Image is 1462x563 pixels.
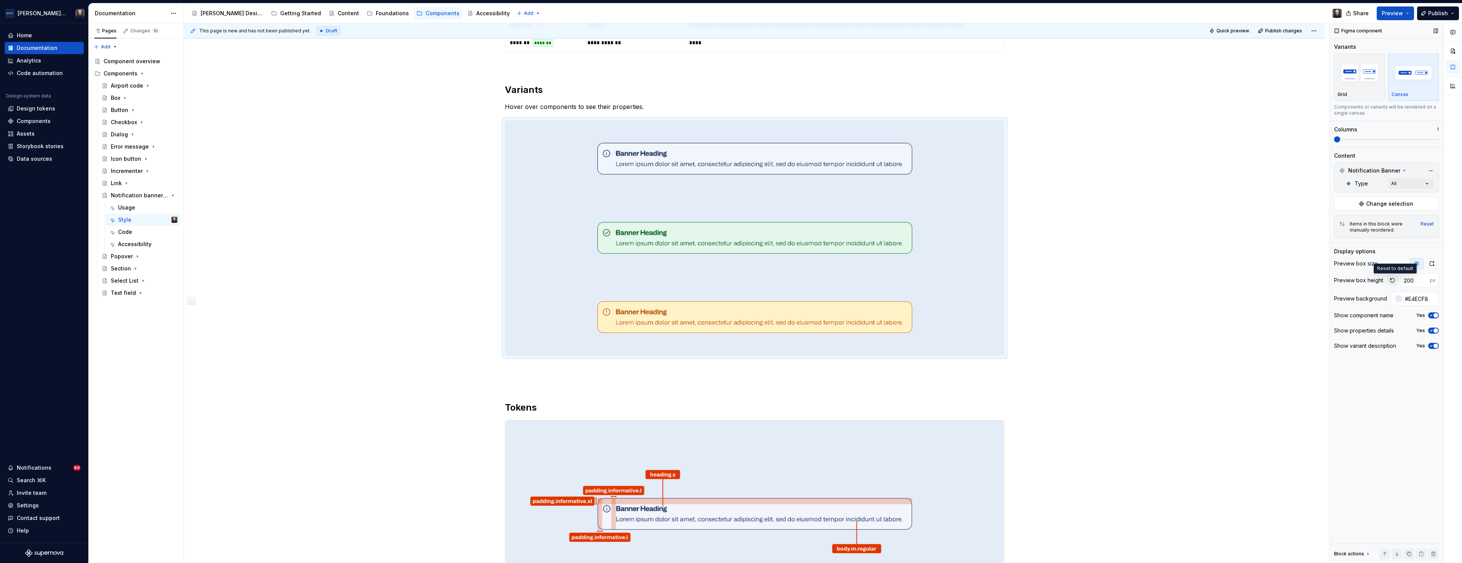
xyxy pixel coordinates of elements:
[17,477,46,484] div: Search ⌘K
[17,464,51,472] div: Notifications
[1342,6,1374,20] button: Share
[118,240,152,248] div: Accessibility
[1416,312,1425,318] label: Yes
[1334,342,1396,350] div: Show variant description
[111,82,143,90] div: Airport code
[111,192,168,199] div: Notification banner (WIP)
[17,105,55,112] div: Design tokens
[1338,91,1347,98] p: Grid
[17,502,39,509] div: Settings
[1391,181,1397,187] div: All
[1377,6,1414,20] button: Preview
[1265,28,1302,34] span: Publish changes
[514,8,543,19] button: Add
[99,80,180,92] a: Airport code
[17,514,60,522] div: Contact support
[99,128,180,141] a: Dialog
[17,44,57,52] div: Documentation
[1334,551,1364,557] div: Block actions
[1348,167,1400,174] span: Notification Banner
[1334,104,1439,116] div: Components or variants will be rendered on a single canvas
[106,202,180,214] a: Usage
[5,474,84,486] button: Search ⌘K
[152,28,159,34] span: 10
[118,204,135,211] div: Usage
[99,250,180,262] a: Popover
[5,499,84,512] a: Settings
[25,549,63,557] a: Supernova Logo
[5,128,84,140] a: Assets
[326,7,362,19] a: Content
[1392,91,1408,98] p: Canvas
[99,189,180,202] a: Notification banner (WIP)
[111,265,131,272] div: Section
[118,228,132,236] div: Code
[118,216,131,224] div: Style
[99,275,180,287] a: Select List
[1333,9,1342,18] img: Teunis Vorsteveld
[1336,165,1437,177] div: Notification Banner
[505,84,1004,96] h2: Variants
[5,9,14,18] img: f0306bc8-3074-41fb-b11c-7d2e8671d5eb.png
[1334,260,1378,267] div: Preview box size
[111,277,139,285] div: Select List
[17,117,51,125] div: Components
[111,155,141,163] div: Icon button
[99,262,180,275] a: Section
[1334,126,1357,133] div: Columns
[111,253,133,260] div: Popover
[101,44,110,50] span: Add
[1355,180,1368,187] span: Type
[111,94,120,102] div: Box
[106,214,180,226] a: StyleTeunis Vorsteveld
[476,10,510,17] div: Accessibility
[5,102,84,115] a: Design tokens
[130,28,159,34] div: Changes
[1334,54,1385,101] button: placeholderGrid
[17,130,35,138] div: Assets
[1334,152,1355,160] div: Content
[1334,312,1393,319] div: Show component name
[1366,200,1413,208] span: Change selection
[17,57,41,64] div: Analytics
[17,32,32,39] div: Home
[99,165,180,177] a: Incrementer
[426,10,460,17] div: Components
[111,179,122,187] div: Link
[338,10,359,17] div: Content
[5,29,84,42] a: Home
[111,118,137,126] div: Checkbox
[106,226,180,238] a: Code
[5,462,84,474] button: Notifications90
[199,28,311,34] span: This page is new and has not been published yet.
[91,42,120,52] button: Add
[99,141,180,153] a: Error message
[91,67,180,80] div: Components
[2,5,87,21] button: [PERSON_NAME] AirlinesTeunis Vorsteveld
[104,58,160,65] div: Component overview
[5,42,84,54] a: Documentation
[464,7,513,19] a: Accessibility
[99,153,180,165] a: Icon button
[111,106,128,114] div: Button
[1338,59,1382,86] img: placeholder
[5,67,84,79] a: Code automation
[6,93,51,99] div: Design system data
[99,287,180,299] a: Text field
[5,153,84,165] a: Data sources
[17,142,64,150] div: Storybook stories
[1416,343,1425,349] label: Yes
[5,512,84,524] button: Contact support
[106,238,180,250] a: Accessibility
[280,10,321,17] div: Getting Started
[5,487,84,499] a: Invite team
[1417,6,1459,20] button: Publish
[1256,26,1306,36] button: Publish changes
[1421,221,1434,227] div: Reset
[1350,221,1416,233] div: Items in this block were manually reordered.
[111,289,136,297] div: Text field
[5,115,84,127] a: Components
[99,92,180,104] a: Box
[17,527,29,534] div: Help
[1334,295,1387,302] div: Preview background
